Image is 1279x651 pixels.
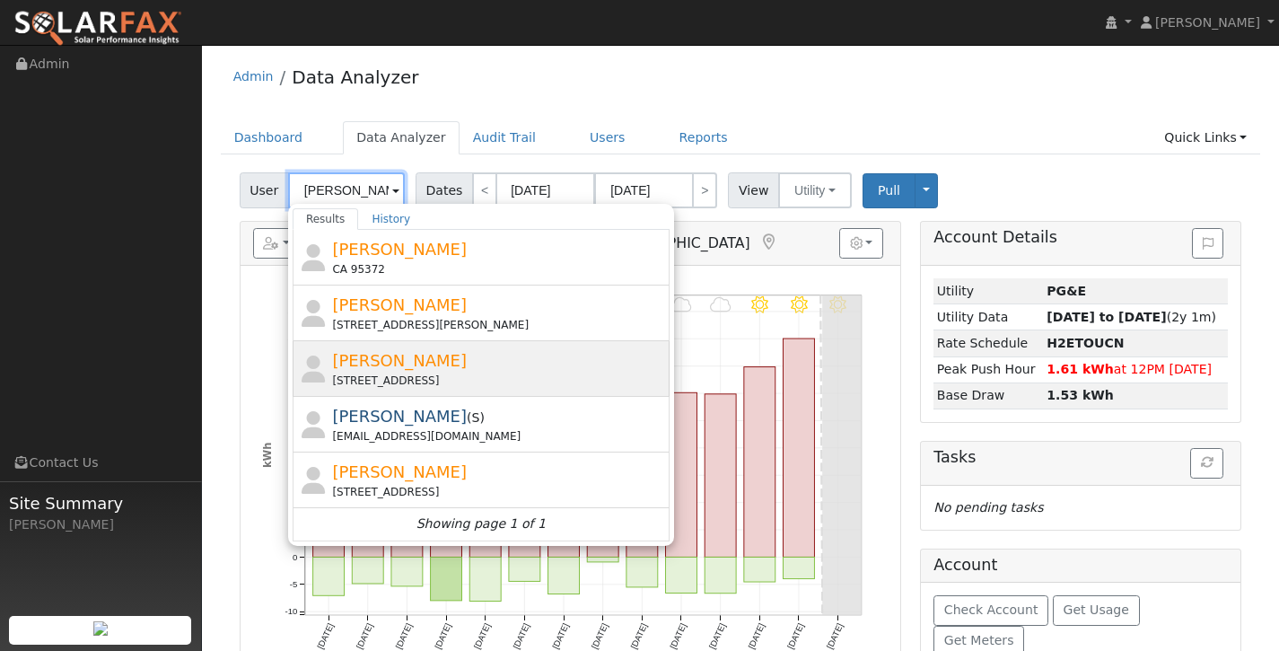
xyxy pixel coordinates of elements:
[9,491,192,515] span: Site Summary
[358,208,424,230] a: History
[746,622,767,651] text: [DATE]
[433,622,453,651] text: [DATE]
[705,558,736,594] rect: onclick=""
[343,121,460,154] a: Data Analyzer
[332,373,665,389] div: [STREET_ADDRESS]
[1192,228,1223,259] button: Issue History
[13,10,182,48] img: SolarFax
[430,558,461,601] rect: onclick=""
[878,183,900,198] span: Pull
[472,172,497,208] a: <
[289,579,297,589] text: -5
[1190,448,1223,479] button: Refresh
[626,558,658,588] rect: onclick=""
[933,556,997,574] h5: Account
[744,558,775,583] rect: onclick=""
[778,172,852,208] button: Utility
[511,622,531,651] text: [DATE]
[863,173,915,208] button: Pull
[1151,121,1260,154] a: Quick Links
[628,622,649,651] text: [DATE]
[332,351,467,370] span: [PERSON_NAME]
[332,240,467,259] span: [PERSON_NAME]
[759,233,779,251] a: Map
[791,296,808,313] i: 9/23 - Clear
[509,558,540,582] rect: onclick=""
[1053,595,1140,626] button: Get Usage
[1047,310,1166,324] strong: [DATE] to [DATE]
[469,558,501,602] rect: onclick=""
[472,622,493,651] text: [DATE]
[1047,362,1114,376] strong: 1.61 kWh
[1047,336,1124,350] strong: L
[293,208,359,230] a: Results
[665,393,696,558] rect: onclick=""
[352,558,383,585] rect: onclick=""
[710,296,731,313] i: 9/21 - MostlyCloudy
[292,66,418,88] a: Data Analyzer
[1047,310,1216,324] span: (2y 1m)
[9,515,192,534] div: [PERSON_NAME]
[416,515,546,533] i: Showing page 1 of 1
[666,121,741,154] a: Reports
[288,172,405,208] input: Select a User
[312,558,344,596] rect: onclick=""
[548,558,579,594] rect: onclick=""
[293,552,297,562] text: 0
[354,622,374,651] text: [DATE]
[944,633,1014,647] span: Get Meters
[1155,15,1260,30] span: [PERSON_NAME]
[460,121,549,154] a: Audit Trail
[933,356,1044,383] td: Peak Push Hour
[1047,284,1086,298] strong: ID: 17155754, authorized: 08/08/25
[670,296,692,313] i: 9/20 - MostlyCloudy
[728,172,779,208] span: View
[933,278,1044,304] td: Utility
[240,172,289,208] span: User
[692,172,717,208] a: >
[590,622,610,651] text: [DATE]
[751,296,768,313] i: 9/22 - Clear
[576,121,639,154] a: Users
[332,261,665,277] div: CA 95372
[467,410,485,425] span: ( )
[665,558,696,594] rect: onclick=""
[332,295,467,314] span: [PERSON_NAME]
[93,621,108,636] img: retrieve
[1044,356,1228,383] td: at 12PM [DATE]
[285,607,297,617] text: -10
[783,339,814,557] rect: onclick=""
[744,367,775,558] rect: onclick=""
[587,558,618,562] rect: onclick=""
[531,234,750,251] span: Manteca, [GEOGRAPHIC_DATA]
[393,622,414,651] text: [DATE]
[332,428,665,444] div: [EMAIL_ADDRESS][DOMAIN_NAME]
[933,595,1048,626] button: Check Account
[1064,603,1129,617] span: Get Usage
[825,622,845,651] text: [DATE]
[933,500,1043,515] i: No pending tasks
[471,410,479,425] span: Salesperson
[933,304,1044,330] td: Utility Data
[933,330,1044,356] td: Rate Schedule
[332,317,665,333] div: [STREET_ADDRESS][PERSON_NAME]
[416,172,473,208] span: Dates
[933,448,1228,467] h5: Tasks
[332,484,665,500] div: [STREET_ADDRESS]
[233,69,274,84] a: Admin
[783,558,814,579] rect: onclick=""
[944,603,1038,617] span: Check Account
[707,622,728,651] text: [DATE]
[1047,388,1114,402] strong: 1.53 kWh
[332,462,467,481] span: [PERSON_NAME]
[933,383,1044,409] td: Base Draw
[391,558,423,586] rect: onclick=""
[785,622,806,651] text: [DATE]
[550,622,571,651] text: [DATE]
[332,407,467,426] span: [PERSON_NAME]
[668,622,688,651] text: [DATE]
[705,394,736,558] rect: onclick=""
[315,622,336,651] text: [DATE]
[221,121,317,154] a: Dashboard
[933,228,1228,247] h5: Account Details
